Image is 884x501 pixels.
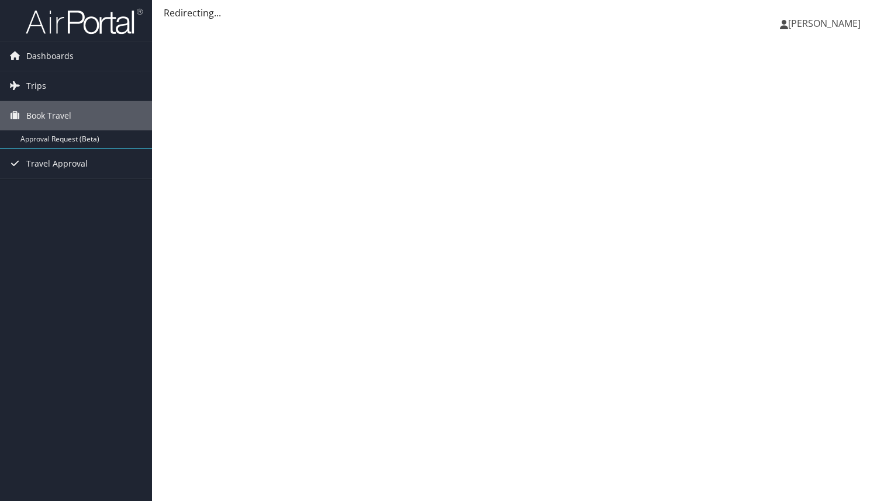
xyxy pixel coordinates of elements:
div: Redirecting... [164,6,872,20]
span: [PERSON_NAME] [788,17,861,30]
span: Travel Approval [26,149,88,178]
span: Dashboards [26,42,74,71]
span: Trips [26,71,46,101]
img: airportal-logo.png [26,8,143,35]
span: Book Travel [26,101,71,130]
a: [PERSON_NAME] [780,6,872,41]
